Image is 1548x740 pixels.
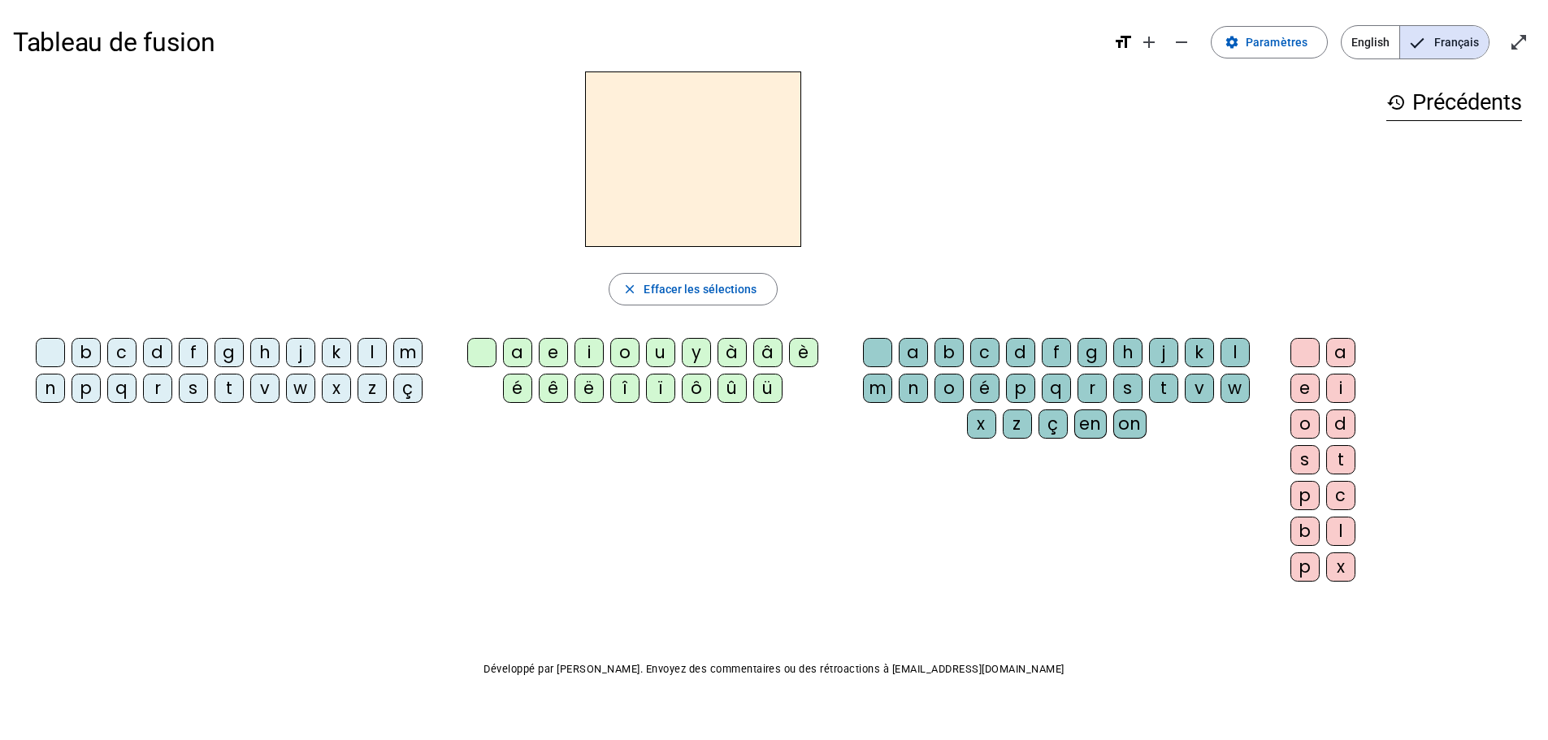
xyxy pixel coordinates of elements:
span: English [1342,26,1399,58]
div: u [646,338,675,367]
div: ê [539,374,568,403]
div: en [1074,409,1107,439]
div: c [1326,481,1355,510]
div: h [250,338,280,367]
div: k [1185,338,1214,367]
div: q [107,374,137,403]
mat-icon: format_size [1113,32,1133,52]
div: b [934,338,964,367]
span: Français [1400,26,1489,58]
mat-icon: add [1139,32,1159,52]
h1: Tableau de fusion [13,16,1100,68]
div: j [1149,338,1178,367]
div: r [143,374,172,403]
div: ï [646,374,675,403]
div: j [286,338,315,367]
div: o [934,374,964,403]
div: x [967,409,996,439]
mat-icon: close [622,282,637,296]
div: b [72,338,101,367]
div: c [970,338,999,367]
div: a [899,338,928,367]
div: s [1290,445,1320,474]
div: n [36,374,65,403]
p: Développé par [PERSON_NAME]. Envoyez des commentaires ou des rétroactions à [EMAIL_ADDRESS][DOMAI... [13,660,1535,679]
div: p [72,374,101,403]
div: ç [393,374,423,403]
div: e [1290,374,1320,403]
div: î [610,374,640,403]
div: l [358,338,387,367]
div: k [322,338,351,367]
div: on [1113,409,1147,439]
div: f [1042,338,1071,367]
div: m [863,374,892,403]
div: e [539,338,568,367]
div: y [682,338,711,367]
div: x [1326,552,1355,582]
div: q [1042,374,1071,403]
div: â [753,338,783,367]
div: g [1078,338,1107,367]
div: v [1185,374,1214,403]
div: r [1078,374,1107,403]
mat-icon: open_in_full [1509,32,1528,52]
div: à [718,338,747,367]
div: v [250,374,280,403]
div: t [215,374,244,403]
div: m [393,338,423,367]
div: n [899,374,928,403]
div: x [322,374,351,403]
div: a [1326,338,1355,367]
div: a [503,338,532,367]
div: é [970,374,999,403]
mat-icon: settings [1225,35,1239,50]
div: p [1290,552,1320,582]
div: t [1149,374,1178,403]
div: z [358,374,387,403]
div: c [107,338,137,367]
div: s [1113,374,1143,403]
div: ç [1039,409,1068,439]
div: d [1006,338,1035,367]
div: d [1326,409,1355,439]
div: ô [682,374,711,403]
div: p [1290,481,1320,510]
div: û [718,374,747,403]
button: Entrer en plein écran [1502,26,1535,58]
mat-icon: remove [1172,32,1191,52]
mat-icon: history [1386,93,1406,112]
div: t [1326,445,1355,474]
div: ü [753,374,783,403]
div: w [286,374,315,403]
div: l [1221,338,1250,367]
div: f [179,338,208,367]
div: p [1006,374,1035,403]
button: Diminuer la taille de la police [1165,26,1198,58]
div: s [179,374,208,403]
div: w [1221,374,1250,403]
div: o [1290,409,1320,439]
div: z [1003,409,1032,439]
div: è [789,338,818,367]
div: i [1326,374,1355,403]
div: l [1326,517,1355,546]
button: Paramètres [1211,26,1328,58]
div: é [503,374,532,403]
div: h [1113,338,1143,367]
div: b [1290,517,1320,546]
button: Effacer les sélections [609,273,777,305]
mat-button-toggle-group: Language selection [1341,25,1489,59]
div: ë [575,374,604,403]
div: g [215,338,244,367]
span: Paramètres [1246,32,1307,52]
h3: Précédents [1386,84,1522,121]
div: o [610,338,640,367]
div: i [575,338,604,367]
span: Effacer les sélections [644,279,757,299]
button: Augmenter la taille de la police [1133,26,1165,58]
div: d [143,338,172,367]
